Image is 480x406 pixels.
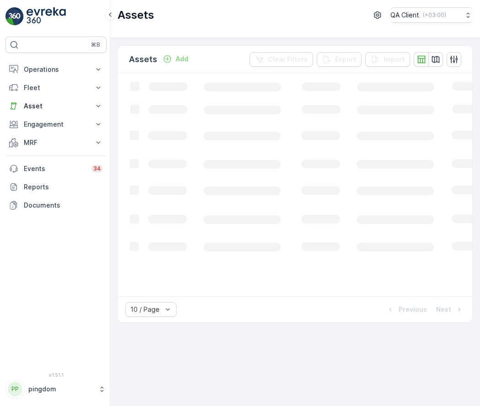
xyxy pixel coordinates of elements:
[27,7,66,26] img: logo_light-DOdMpM7g.png
[399,305,427,314] p: Previous
[5,7,24,26] img: logo
[365,52,410,67] button: Import
[24,182,103,192] p: Reports
[385,304,428,315] button: Previous
[24,138,88,147] p: MRF
[5,97,107,115] button: Asset
[24,83,88,92] p: Fleet
[5,134,107,152] button: MRF
[5,178,107,196] a: Reports
[435,304,465,315] button: Next
[28,385,94,394] p: pingdom
[5,160,107,178] a: Events34
[5,372,107,378] span: v 1.51.1
[5,79,107,97] button: Fleet
[335,55,356,64] p: Export
[423,11,446,19] p: ( +03:00 )
[24,120,88,129] p: Engagement
[24,201,103,210] p: Documents
[176,54,188,64] p: Add
[317,52,362,67] button: Export
[8,382,22,396] div: PP
[5,115,107,134] button: Engagement
[390,11,419,20] p: QA Client
[384,55,405,64] p: Import
[268,55,308,64] p: Clear Filters
[5,379,107,399] button: PPpingdom
[117,8,154,22] p: Assets
[129,53,157,66] p: Assets
[5,196,107,214] a: Documents
[436,305,451,314] p: Next
[93,165,101,172] p: 34
[91,41,100,48] p: ⌘B
[5,60,107,79] button: Operations
[24,101,88,111] p: Asset
[24,65,88,74] p: Operations
[159,53,192,64] button: Add
[390,7,473,23] button: QA Client(+03:00)
[250,52,313,67] button: Clear Filters
[24,164,86,173] p: Events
